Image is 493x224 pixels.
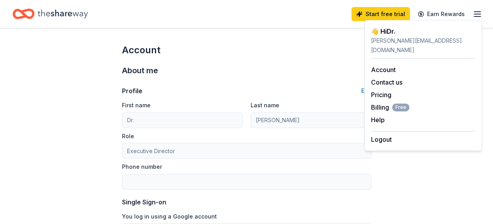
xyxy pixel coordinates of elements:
[392,103,409,111] span: Free
[251,101,279,109] label: Last name
[371,78,402,87] button: Contact us
[122,86,142,96] div: Profile
[371,135,392,144] button: Logout
[361,86,371,96] button: Edit
[122,101,151,109] label: First name
[371,103,409,112] span: Billing
[122,197,371,207] div: Single Sign-on
[371,66,396,74] a: Account
[122,44,371,56] div: Account
[371,27,475,36] div: 👋 Hi Dr.
[371,103,409,112] button: BillingFree
[351,7,410,21] a: Start free trial
[13,5,88,23] a: Home
[371,36,475,55] div: [PERSON_NAME][EMAIL_ADDRESS][DOMAIN_NAME]
[122,213,217,220] label: You log in using a Google account
[371,91,391,99] a: Pricing
[122,163,162,171] label: Phone number
[122,132,134,140] label: Role
[371,115,385,125] button: Help
[413,7,469,21] a: Earn Rewards
[122,64,371,77] div: About me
